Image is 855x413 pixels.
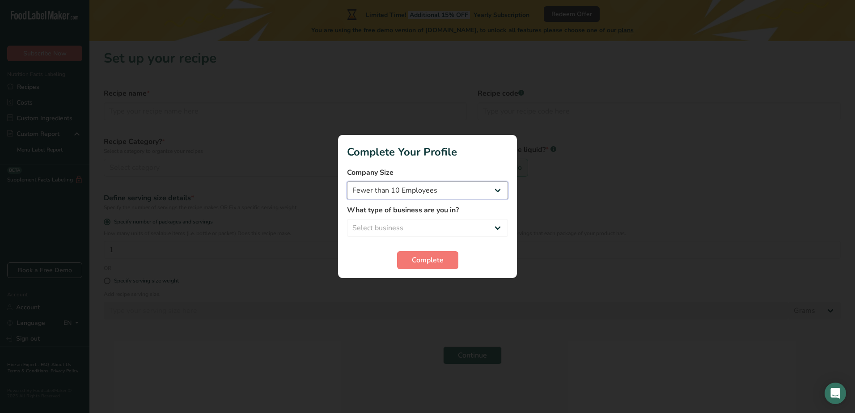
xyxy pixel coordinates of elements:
[347,205,508,215] label: What type of business are you in?
[412,255,444,265] span: Complete
[347,167,508,178] label: Company Size
[825,383,846,404] div: Open Intercom Messenger
[397,251,458,269] button: Complete
[347,144,508,160] h1: Complete Your Profile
